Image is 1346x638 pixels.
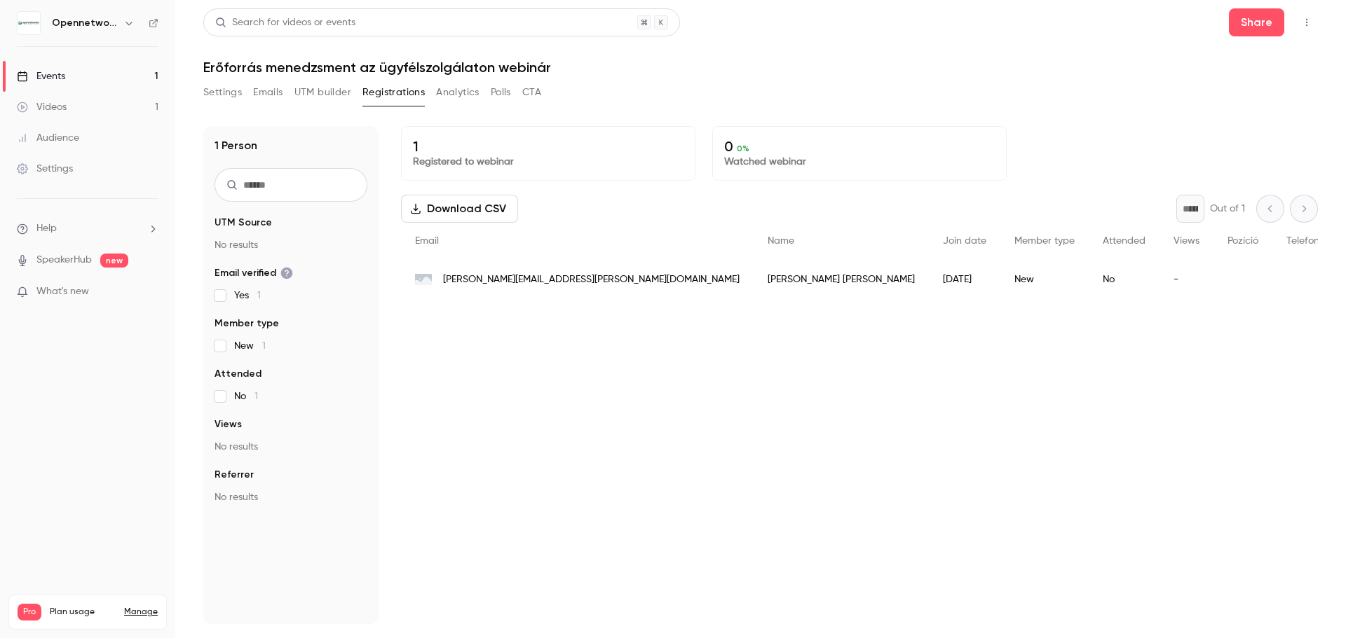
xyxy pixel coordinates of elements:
[50,606,116,618] span: Plan usage
[943,236,986,246] span: Join date
[1286,236,1343,246] span: Telefonszám
[1174,236,1199,246] span: Views
[234,289,261,303] span: Yes
[294,81,351,104] button: UTM builder
[737,144,749,153] span: 0 %
[36,253,92,268] a: SpeakerHub
[929,260,1000,299] div: [DATE]
[18,604,41,620] span: Pro
[1160,260,1214,299] div: -
[52,16,118,30] h6: Opennetworks Kft.
[215,238,367,252] p: No results
[1229,8,1284,36] button: Share
[215,440,367,454] p: No results
[1089,260,1160,299] div: No
[17,69,65,83] div: Events
[401,195,518,223] button: Download CSV
[253,81,283,104] button: Emails
[215,468,254,482] span: Referrer
[18,12,40,34] img: Opennetworks Kft.
[754,260,929,299] div: [PERSON_NAME] [PERSON_NAME]
[100,254,128,268] span: new
[215,417,242,431] span: Views
[724,138,995,155] p: 0
[203,81,242,104] button: Settings
[257,291,261,300] span: 1
[215,137,257,154] h1: 1 Person
[415,236,439,246] span: Email
[254,391,258,401] span: 1
[415,274,432,285] img: marketingstore.hu
[1228,236,1258,246] span: Pozíció
[124,606,158,618] a: Manage
[491,81,511,104] button: Polls
[17,100,67,114] div: Videos
[443,272,740,287] span: [PERSON_NAME][EMAIL_ADDRESS][PERSON_NAME][DOMAIN_NAME]
[234,339,266,353] span: New
[1014,236,1075,246] span: Member type
[262,341,266,351] span: 1
[413,138,684,155] p: 1
[215,15,355,30] div: Search for videos or events
[215,367,261,381] span: Attended
[215,216,272,230] span: UTM Source
[203,59,1318,76] h1: Erőforrás menedzsment az ügyfélszolgálaton webinár
[522,81,541,104] button: CTA
[17,162,73,176] div: Settings
[36,221,57,236] span: Help
[36,284,89,299] span: What's new
[234,389,258,403] span: No
[768,236,794,246] span: Name
[413,155,684,169] p: Registered to webinar
[215,490,367,504] p: No results
[362,81,425,104] button: Registrations
[215,317,279,331] span: Member type
[1210,202,1245,216] p: Out of 1
[1000,260,1089,299] div: New
[17,131,79,145] div: Audience
[724,155,995,169] p: Watched webinar
[17,221,158,236] li: help-dropdown-opener
[436,81,480,104] button: Analytics
[215,216,367,504] section: facet-groups
[215,266,293,280] span: Email verified
[1103,236,1146,246] span: Attended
